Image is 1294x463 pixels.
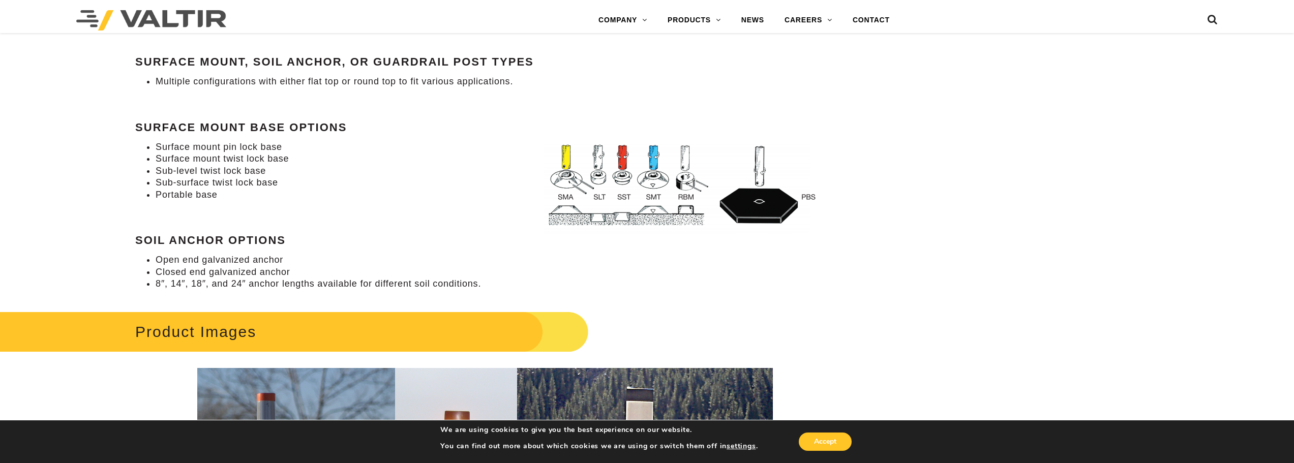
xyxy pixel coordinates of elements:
strong: Surface Mount Base Options [135,121,347,134]
a: PRODUCTS [657,10,731,30]
li: Surface mount twist lock base [156,153,835,165]
button: Accept [799,433,852,451]
a: CONTACT [842,10,900,30]
a: COMPANY [588,10,657,30]
p: We are using cookies to give you the best experience on our website. [440,425,758,435]
img: Valtir [76,10,226,30]
li: Surface mount pin lock base [156,141,835,153]
strong: Soil Anchor Options [135,234,286,246]
li: Portable base [156,189,835,201]
li: Sub-level twist lock base [156,165,835,177]
strong: Surface Mount, Soil Anchor, or Guardrail Post Types [135,55,534,68]
li: Closed end galvanized anchor [156,266,835,278]
li: Sub-surface twist lock base [156,177,835,189]
button: settings [727,442,756,451]
li: Multiple configurations with either flat top or round top to fit various applications. [156,76,835,87]
li: 8″, 14″, 18″, and 24″ anchor lengths available for different soil conditions. [156,278,835,290]
p: You can find out more about which cookies we are using or switch them off in . [440,442,758,451]
a: CAREERS [774,10,842,30]
li: Open end galvanized anchor [156,254,835,266]
a: NEWS [731,10,774,30]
